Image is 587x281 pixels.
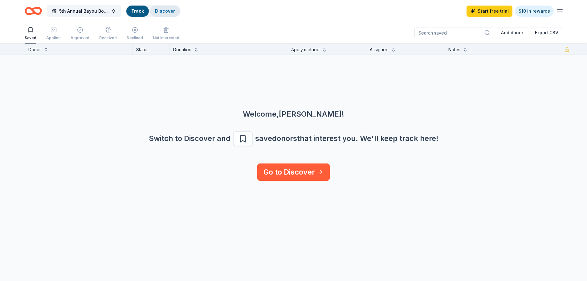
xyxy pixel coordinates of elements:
a: Discover [155,8,175,14]
button: Saved [25,24,36,43]
div: Status [132,43,169,55]
button: TrackDiscover [126,5,181,17]
button: Approved [71,24,89,43]
button: Export CSV [531,27,562,38]
div: Approved [71,35,89,40]
div: Applied [46,35,61,40]
a: Home [25,4,42,18]
div: Switch to Discover and save donors that interest you. We ' ll keep track here! [15,131,572,146]
div: Declined [127,35,143,40]
a: Go to Discover [257,163,330,181]
div: Donor [28,46,41,53]
input: Search saved [414,27,493,38]
div: Not interested [153,35,179,40]
button: Add donor [497,27,527,38]
a: Start free trial [467,6,512,17]
div: Notes [448,46,460,53]
div: Assignee [370,46,389,53]
button: 5th Annual Bayou Boil for Justice [47,5,121,17]
button: Received [99,24,117,43]
span: 5th Annual Bayou Boil for Justice [59,7,108,15]
div: Welcome, [PERSON_NAME] ! [15,109,572,119]
div: Saved [25,35,36,40]
button: Applied [46,24,61,43]
a: $10 in rewards [515,6,554,17]
button: Not interested [153,24,179,43]
button: Declined [127,24,143,43]
div: Apply method [291,46,320,53]
div: Received [99,35,117,40]
div: Donation [173,46,191,53]
a: Track [131,8,144,14]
